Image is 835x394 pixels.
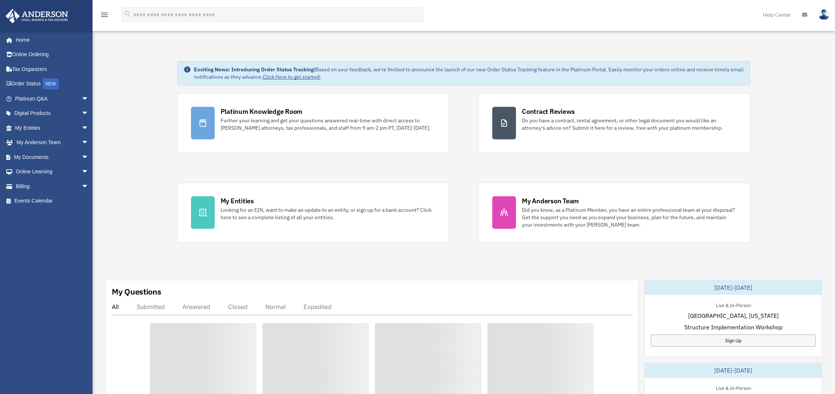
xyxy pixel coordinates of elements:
[5,33,96,47] a: Home
[5,106,100,121] a: Digital Productsarrow_drop_down
[221,117,435,132] div: Further your learning and get your questions answered real-time with direct access to [PERSON_NAM...
[177,183,449,242] a: My Entities Looking for an EIN, want to make an update to an entity, or sign up for a bank accoun...
[522,196,579,206] div: My Anderson Team
[81,120,96,136] span: arrow_drop_down
[5,91,100,106] a: Platinum Q&Aarrow_drop_down
[43,78,59,89] div: NEW
[81,179,96,194] span: arrow_drop_down
[81,150,96,165] span: arrow_drop_down
[5,150,100,164] a: My Documentsarrow_drop_down
[3,9,70,23] img: Anderson Advisors Platinum Portal
[304,303,332,310] div: Expedited
[112,286,161,297] div: My Questions
[265,303,286,310] div: Normal
[263,74,321,80] a: Click Here to get started!
[522,117,737,132] div: Do you have a contract, rental agreement, or other legal document you would like an attorney's ad...
[645,280,822,295] div: [DATE]-[DATE]
[5,179,100,194] a: Billingarrow_drop_down
[5,194,100,208] a: Events Calendar
[522,107,575,116] div: Contract Reviews
[81,91,96,106] span: arrow_drop_down
[194,66,315,73] strong: Exciting News: Introducing Order Status Tracking!
[688,311,779,320] span: [GEOGRAPHIC_DATA], [US_STATE]
[221,107,303,116] div: Platinum Knowledge Room
[100,10,109,19] i: menu
[522,206,737,228] div: Did you know, as a Platinum Member, you have an entire professional team at your disposal? Get th...
[81,135,96,150] span: arrow_drop_down
[479,183,750,242] a: My Anderson Team Did you know, as a Platinum Member, you have an entire professional team at your...
[194,66,744,81] div: Based on your feedback, we're thrilled to announce the launch of our new Order Status Tracking fe...
[5,164,100,179] a: Online Learningarrow_drop_down
[221,196,254,206] div: My Entities
[710,384,757,391] div: Live & In-Person
[137,303,165,310] div: Submitted
[5,77,100,92] a: Order StatusNEW
[182,303,210,310] div: Answered
[818,9,829,20] img: User Pic
[112,303,119,310] div: All
[710,301,757,309] div: Live & In-Person
[124,10,132,18] i: search
[5,135,100,150] a: My Anderson Teamarrow_drop_down
[5,62,100,77] a: Tax Organizers
[5,120,100,135] a: My Entitiesarrow_drop_down
[651,334,816,347] a: Sign Up
[5,47,100,62] a: Online Ordering
[81,106,96,121] span: arrow_drop_down
[684,323,782,332] span: Structure Implementation Workshop
[100,13,109,19] a: menu
[479,93,750,153] a: Contract Reviews Do you have a contract, rental agreement, or other legal document you would like...
[81,164,96,180] span: arrow_drop_down
[645,363,822,378] div: [DATE]-[DATE]
[228,303,248,310] div: Closed
[221,206,435,221] div: Looking for an EIN, want to make an update to an entity, or sign up for a bank account? Click her...
[177,93,449,153] a: Platinum Knowledge Room Further your learning and get your questions answered real-time with dire...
